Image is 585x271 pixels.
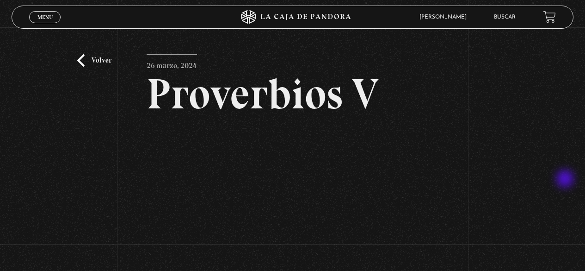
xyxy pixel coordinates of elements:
p: 26 marzo, 2024 [147,54,197,73]
a: Buscar [494,14,516,20]
span: [PERSON_NAME] [415,14,476,20]
a: View your shopping cart [543,11,556,23]
a: Volver [77,54,111,67]
h2: Proverbios V [147,73,438,115]
span: Menu [37,14,53,20]
span: Cerrar [34,22,56,28]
